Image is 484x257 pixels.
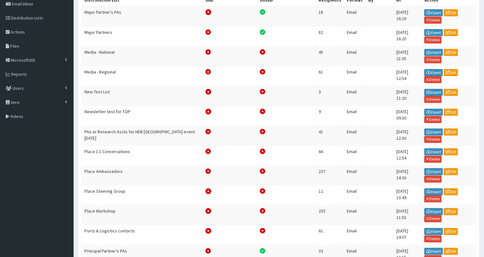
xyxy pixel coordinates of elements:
td: [DATE] 12:54 [394,66,422,86]
a: Edit [444,228,458,235]
a: Export [424,29,443,36]
a: Edit [444,109,458,116]
a: Export [424,188,443,195]
span: Microsoft365 [11,57,35,63]
td: Email [344,145,365,165]
td: 255 [316,205,344,225]
a: Export [424,248,443,255]
a: Export [424,109,443,116]
td: [DATE] 14:07 [394,225,422,245]
a: Edit [444,9,458,16]
a: Export [424,168,443,175]
td: 9 [316,106,344,126]
td: Email [344,106,365,126]
td: Newsletter test for TOP [82,106,203,126]
a: Edit [444,208,458,215]
td: 3 [316,86,344,106]
a: Edit [444,69,458,76]
td: 82 [316,26,344,46]
td: [DATE] 21:05 [394,46,422,66]
a: Delete [424,235,441,242]
a: Edit [444,29,458,36]
td: New Test List [82,86,203,106]
span: Files [10,43,19,49]
td: Media - National [82,46,203,66]
td: 61 [316,225,344,245]
td: [DATE] 14:30 [394,165,422,185]
span: Users [12,85,24,91]
a: Export [424,49,443,56]
td: Email [344,126,365,145]
td: Email [344,26,365,46]
a: Delete [424,36,441,43]
span: Xero [11,99,20,105]
a: Export [424,148,443,155]
td: Email [344,205,365,225]
a: Delete [424,17,441,24]
td: Email [344,185,365,205]
td: Major Partners [82,26,203,46]
a: Export [424,208,443,215]
a: Export [424,69,443,76]
td: Place Ambassadors [82,165,203,185]
td: Email [344,165,365,185]
td: Email [344,86,365,106]
a: Export [424,89,443,96]
td: Media - Regional [82,66,203,86]
a: Edit [444,89,458,96]
a: Edit [444,248,458,255]
td: Place Steering Group [82,185,203,205]
td: Email [344,225,365,245]
td: Email [344,6,365,26]
td: 12 [316,185,344,205]
a: Export [424,9,443,16]
a: Delete [424,56,441,63]
td: [DATE] 12:54 [394,145,422,165]
a: Delete [424,156,441,163]
td: Email [344,46,365,66]
td: [DATE] 12:30 [394,126,422,145]
a: Edit [444,128,458,136]
td: Place Workshop [82,205,203,225]
td: 45 [316,46,344,66]
span: Email Inbox [12,1,33,7]
td: 66 [316,145,344,165]
td: [DATE] 11:20 [394,86,422,106]
a: Edit [444,148,458,155]
td: [DATE] 13:49 [394,185,422,205]
a: Export [424,228,443,235]
td: 237 [316,165,344,185]
td: Place 1:1 Conversations [82,145,203,165]
td: 18 [316,6,344,26]
span: Distribution Lists [11,15,43,21]
td: [DATE] 16:20 [394,26,422,46]
td: 61 [316,66,344,86]
td: PAs or Research Assts for HEB [GEOGRAPHIC_DATA] event [DATE] [82,126,203,145]
a: Edit [444,188,458,195]
td: [DATE] 16:29 [394,6,422,26]
a: Delete [424,175,441,183]
td: Email [344,66,365,86]
td: [DATE] 11:02 [394,205,422,225]
span: Videos [10,113,23,119]
span: Reports [11,71,27,77]
td: Ports & Logistics contacts [82,225,203,245]
a: Delete [424,195,441,202]
a: Delete [424,215,441,222]
a: Delete [424,116,441,123]
a: Edit [444,49,458,56]
a: Delete [424,136,441,143]
td: Major Partner's PAs [82,6,203,26]
a: Delete [424,96,441,103]
a: Delete [424,76,441,83]
span: Actions [11,29,25,35]
td: 41 [316,126,344,145]
a: Export [424,128,443,136]
td: [DATE] 09:30 [394,106,422,126]
a: Edit [444,168,458,175]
